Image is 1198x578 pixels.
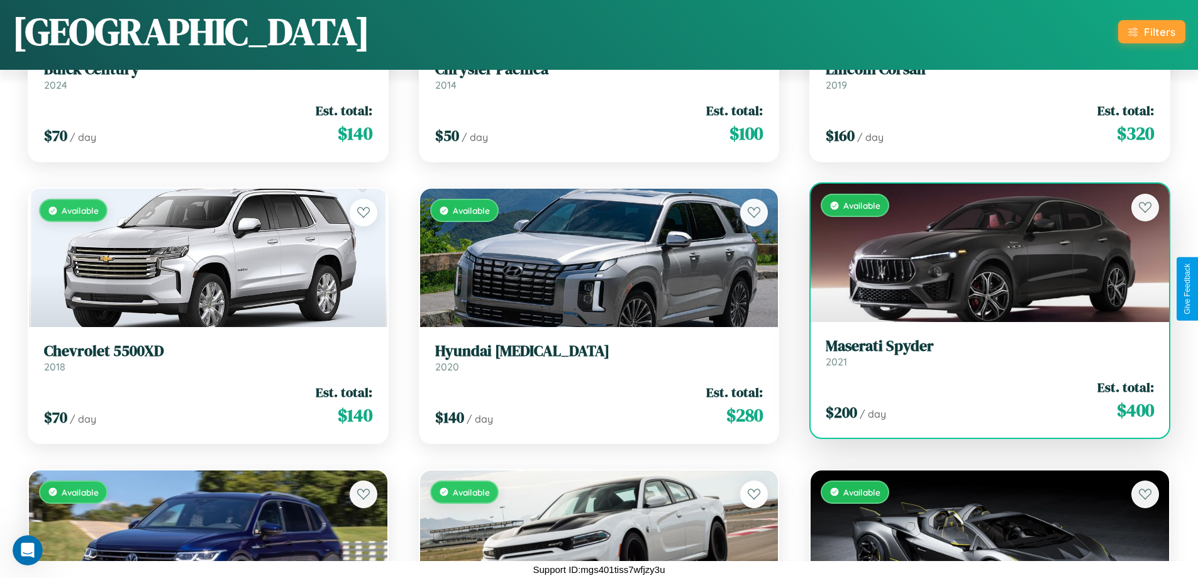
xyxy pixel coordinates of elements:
span: 2014 [435,79,457,91]
button: Filters [1118,20,1185,43]
span: Est. total: [316,383,372,401]
span: Available [843,200,880,211]
span: $ 140 [338,121,372,146]
span: 2019 [826,79,847,91]
span: $ 160 [826,125,855,146]
div: Filters [1144,25,1175,38]
span: $ 280 [726,403,763,428]
span: Available [62,487,99,497]
span: Est. total: [316,101,372,119]
a: Buick Century2024 [44,60,372,91]
span: $ 200 [826,402,857,423]
span: Available [62,205,99,216]
a: Chevrolet 5500XD2018 [44,342,372,373]
span: $ 140 [435,407,464,428]
span: Est. total: [1097,378,1154,396]
h3: Lincoln Corsair [826,60,1154,79]
span: 2020 [435,360,459,373]
a: Hyundai [MEDICAL_DATA]2020 [435,342,763,373]
h3: Hyundai [MEDICAL_DATA] [435,342,763,360]
span: Available [843,487,880,497]
span: / day [860,408,886,420]
h3: Buick Century [44,60,372,79]
span: / day [70,413,96,425]
span: $ 320 [1117,121,1154,146]
span: 2021 [826,355,847,368]
span: $ 400 [1117,397,1154,423]
h3: Chrysler Pacifica [435,60,763,79]
span: Available [453,205,490,216]
span: / day [70,131,96,143]
span: $ 140 [338,403,372,428]
a: Maserati Spyder2021 [826,337,1154,368]
div: Give Feedback [1183,264,1192,314]
span: $ 70 [44,125,67,146]
span: / day [857,131,884,143]
span: / day [467,413,493,425]
span: 2024 [44,79,67,91]
p: Support ID: mgs401tiss7wfjzy3u [533,561,665,578]
a: Chrysler Pacifica2014 [435,60,763,91]
iframe: Intercom live chat [13,535,43,565]
span: Est. total: [1097,101,1154,119]
h1: [GEOGRAPHIC_DATA] [13,6,370,57]
h3: Chevrolet 5500XD [44,342,372,360]
span: Est. total: [706,101,763,119]
span: Available [453,487,490,497]
span: $ 50 [435,125,459,146]
span: $ 70 [44,407,67,428]
span: $ 100 [729,121,763,146]
span: / day [462,131,488,143]
a: Lincoln Corsair2019 [826,60,1154,91]
span: 2018 [44,360,65,373]
span: Est. total: [706,383,763,401]
h3: Maserati Spyder [826,337,1154,355]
